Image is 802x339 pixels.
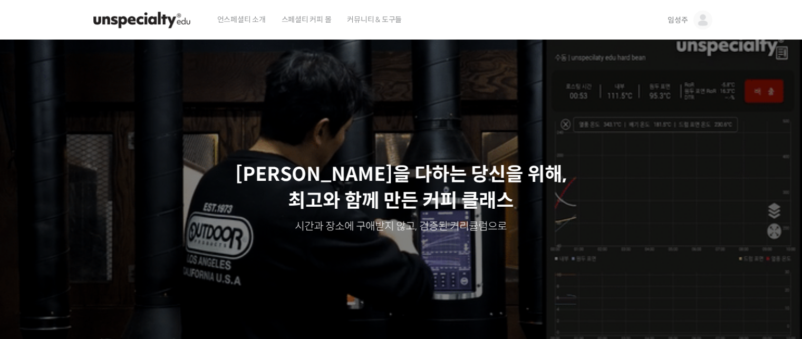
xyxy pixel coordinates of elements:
p: 시간과 장소에 구애받지 않고, 검증된 커리큘럼으로 [11,219,792,234]
span: 임성주 [668,15,688,25]
p: [PERSON_NAME]을 다하는 당신을 위해, 최고와 함께 만든 커피 클래스 [11,161,792,215]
